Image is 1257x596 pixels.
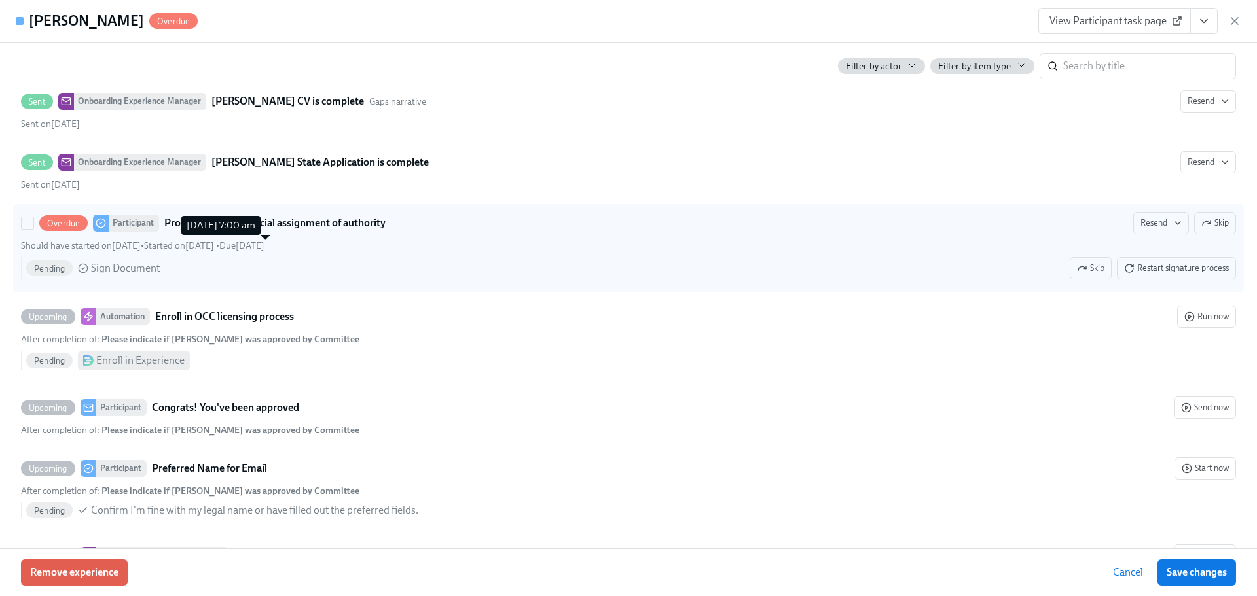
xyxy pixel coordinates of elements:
span: This message uses the "Gaps narrative" audience [369,96,426,108]
div: Onboarding Experience Manager [96,547,228,564]
span: Upcoming [21,403,75,413]
button: UpcomingParticipantCongrats! You've been approvedAfter completion of: Please indicate if [PERSON_... [1174,396,1236,419]
span: Pending [26,264,73,273]
span: Wednesday, May 7th 2025, 7:01 am [144,240,214,251]
span: Send now [1181,401,1229,414]
button: SentOnboarding Experience Manager[PERSON_NAME] CV is completeGaps narrativeSent on[DATE] [1180,90,1236,113]
h4: [PERSON_NAME] [29,11,144,31]
a: View Participant task page [1038,8,1191,34]
strong: Preferred Name for Email [152,461,267,476]
button: UpcomingOnboarding Experience Manager[PERSON_NAME] was approved by committeeAfter completion of: ... [1174,544,1236,567]
strong: Congrats! You've been approved [152,400,299,415]
span: Upcoming [21,312,75,322]
div: Participant [96,460,147,477]
span: Sent [21,158,53,167]
div: After completion of : [21,485,359,497]
input: Search by title [1063,53,1236,79]
span: Filter by actor [846,60,902,73]
span: Skip [1201,217,1229,230]
span: Overdue [149,16,198,26]
button: OverdueParticipantProvide us with a special assignment of authorityResendSkipShould have started ... [1070,257,1112,279]
strong: Enroll in OCC licensing process [155,309,294,324]
strong: [PERSON_NAME] State Application is complete [211,154,429,170]
span: Confirm I'm fine with my legal name or have filled out the preferred fields. [91,503,418,517]
button: UpcomingParticipantPreferred Name for EmailAfter completion of: Please indicate if [PERSON_NAME] ... [1175,457,1236,480]
button: Filter by item type [930,58,1034,74]
div: Participant [109,215,159,232]
span: Pending [26,356,73,366]
span: Restart signature process [1124,262,1229,275]
button: OverdueParticipantProvide us with a special assignment of authorityResendSkipShould have started ... [1117,257,1236,279]
span: Resend [1140,217,1182,230]
strong: Please indicate if [PERSON_NAME] was approved by Committee [101,485,359,497]
div: Participant [96,399,147,416]
div: Enroll in Experience [96,353,185,368]
span: Sign Document [91,261,160,275]
span: Cancel [1113,566,1143,579]
strong: Please indicate if [PERSON_NAME] was approved by Committee [101,425,359,436]
span: Upcoming [21,464,75,474]
button: OverdueParticipantProvide us with a special assignment of authoritySkipShould have started on[DAT... [1133,212,1189,234]
div: After completion of : [21,333,359,345]
span: Start now [1182,462,1229,475]
span: Thursday, July 17th 2025, 7:00 am [21,240,141,251]
span: Resend [1188,95,1229,108]
strong: [PERSON_NAME] was approved by committee [234,548,447,563]
span: Skip [1077,262,1104,275]
strong: Provide us with a special assignment of authority [164,215,386,231]
div: • • [21,239,264,252]
button: Save changes [1157,559,1236,586]
span: Remove experience [30,566,118,579]
span: Save changes [1167,566,1227,579]
div: Automation [96,308,150,325]
strong: [PERSON_NAME] CV is complete [211,94,364,109]
span: Filter by item type [938,60,1011,73]
span: Tuesday, July 15th 2025, 6:14 pm [21,118,80,130]
button: OverdueParticipantProvide us with a special assignment of authorityResendShould have started on[D... [1194,212,1236,234]
span: Due [DATE] [219,240,264,251]
button: Filter by actor [838,58,925,74]
span: View Participant task page [1049,14,1180,27]
span: Sent [21,97,53,107]
span: Run now [1184,310,1229,323]
div: After completion of : [21,424,359,436]
span: Wednesday, July 16th 2025, 9:27 am [21,179,80,190]
button: UpcomingAutomationEnroll in OCC licensing processAfter completion of: Please indicate if [PERSON_... [1177,306,1236,328]
strong: Please indicate if [PERSON_NAME] was approved by Committee [101,334,359,345]
button: View task page [1190,8,1218,34]
span: Pending [26,506,73,516]
div: Onboarding Experience Manager [74,93,206,110]
button: Cancel [1104,559,1152,586]
button: SentOnboarding Experience Manager[PERSON_NAME] State Application is completeSent on[DATE] [1180,151,1236,173]
span: Resend [1188,156,1229,169]
div: Onboarding Experience Manager [74,154,206,171]
button: Remove experience [21,559,128,586]
span: Overdue [39,219,88,228]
